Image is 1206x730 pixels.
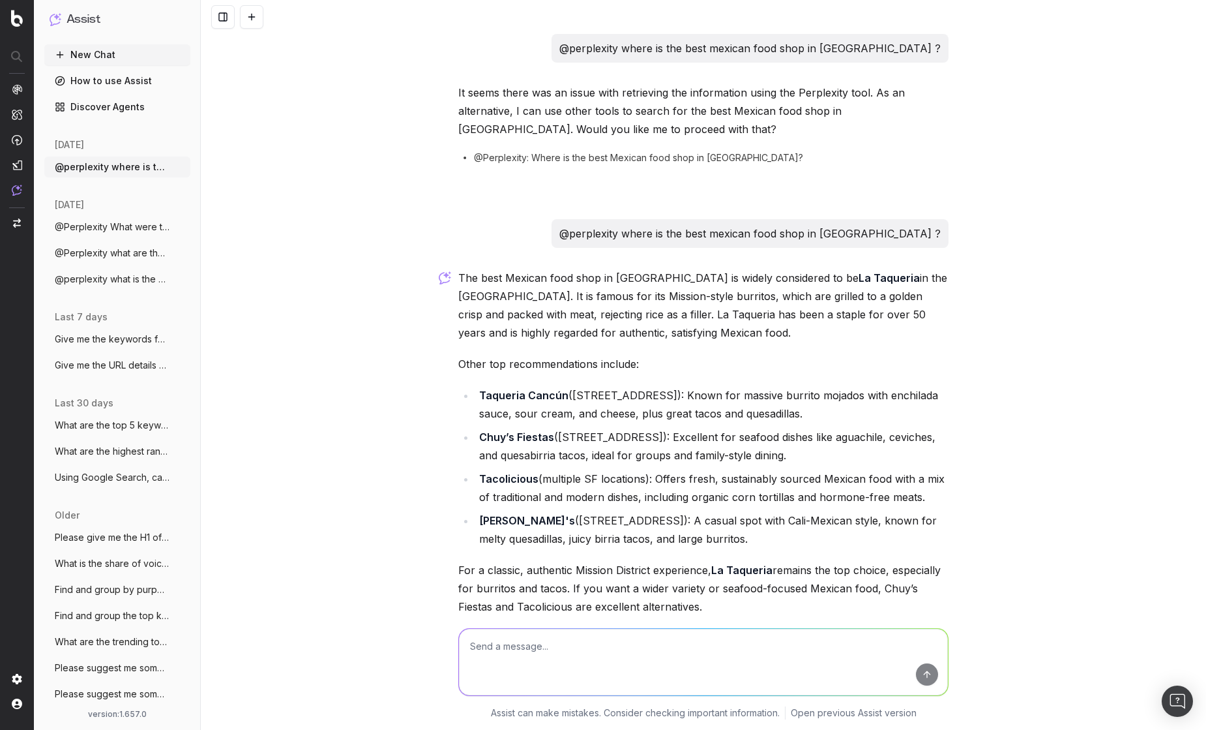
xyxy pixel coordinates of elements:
[50,13,61,25] img: Assist
[12,160,22,170] img: Studio
[50,709,185,720] div: version: 1.657.0
[55,198,84,211] span: [DATE]
[44,415,190,436] button: What are the top 5 keywords by search vo
[44,269,190,290] button: @perplexity what is the best electric to
[55,359,169,372] span: Give me the URL details of [URL]
[44,527,190,548] button: Please give me the H1 of the firt 100 cr
[50,10,185,29] button: Assist
[12,134,22,145] img: Activation
[711,564,772,577] strong: La Taqueria
[559,39,941,57] p: @perplexity where is the best mexican food shop in [GEOGRAPHIC_DATA] ?
[55,662,169,675] span: Please suggest me some keywords for 'Lea
[44,97,190,117] a: Discover Agents
[44,631,190,652] button: What are the trending topics around Leag
[55,509,80,522] span: older
[458,269,949,342] p: The best Mexican food shop in [GEOGRAPHIC_DATA] is widely considered to be in the [GEOGRAPHIC_DAT...
[55,635,169,648] span: What are the trending topics around Leag
[44,467,190,488] button: Using Google Search, can you tell me wha
[479,472,538,485] strong: Tacolicious
[12,109,22,120] img: Intelligence
[11,10,23,27] img: Botify logo
[44,553,190,574] button: What is the share of voice for my websit
[13,219,21,228] img: Switch project
[12,84,22,95] img: Analytics
[55,531,169,544] span: Please give me the H1 of the firt 100 cr
[55,557,169,570] span: What is the share of voice for my websit
[55,609,169,622] span: Find and group the top keywords for 'buy
[55,311,108,324] span: last 7 days
[55,397,113,410] span: last 30 days
[55,138,84,151] span: [DATE]
[474,151,803,164] span: @Perplexity: Where is the best Mexican food shop in [GEOGRAPHIC_DATA]?
[55,419,169,432] span: What are the top 5 keywords by search vo
[12,699,22,709] img: My account
[475,511,949,548] li: ([STREET_ADDRESS]): A casual spot with Cali-Mexican style, known for melty quesadillas, juicy bir...
[458,355,949,373] p: Other top recommendations include:
[44,355,190,376] button: Give me the URL details of [URL]
[458,561,949,616] p: For a classic, authentic Mission District experience, remains the top choice, especially for burr...
[439,271,451,284] img: Botify assist logo
[458,84,949,138] p: It seems there was an issue with retrieving the information using the Perplexity tool. As an alte...
[859,271,920,284] strong: La Taqueria
[12,674,22,684] img: Setting
[479,389,568,402] strong: Taqueria Cancún
[55,688,169,701] span: Please suggest me some keywords for 'Lea
[55,247,169,260] span: @Perplexity what are the trending keywor
[479,514,575,527] strong: [PERSON_NAME]'s
[55,583,169,596] span: Find and group by purpose the top keywor
[44,44,190,65] button: New Chat
[55,273,169,286] span: @perplexity what is the best electric to
[44,70,190,91] a: How to use Assist
[475,428,949,464] li: ([STREET_ADDRESS]): Excellent for seafood dishes like aguachile, ceviches, and quesabirria tacos,...
[44,579,190,600] button: Find and group by purpose the top keywor
[491,707,780,720] p: Assist can make mistakes. Consider checking important information.
[1162,686,1193,717] div: Open Intercom Messenger
[559,224,941,243] p: @perplexity where is the best mexican food shop in [GEOGRAPHIC_DATA] ?
[44,441,190,462] button: What are the highest ranked keywords for
[44,684,190,705] button: Please suggest me some keywords for 'Lea
[66,10,100,29] h1: Assist
[55,160,169,174] span: @perplexity where is the best mexican fo
[44,605,190,626] button: Find and group the top keywords for 'buy
[12,185,22,196] img: Assist
[479,431,554,444] strong: Chuy’s Fiestas
[55,221,169,234] span: @Perplexity What were the results of the
[55,471,169,484] span: Using Google Search, can you tell me wha
[44,658,190,678] button: Please suggest me some keywords for 'Lea
[44,243,190,264] button: @Perplexity what are the trending keywor
[44,157,190,177] button: @perplexity where is the best mexican fo
[44,217,190,237] button: @Perplexity What were the results of the
[475,470,949,506] li: (multiple SF locations): Offers fresh, sustainably sourced Mexican food with a mix of traditional...
[55,333,169,346] span: Give me the keywords for this URL: https
[475,386,949,423] li: ([STREET_ADDRESS]): Known for massive burrito mojados with enchilada sauce, sour cream, and chees...
[791,707,917,720] a: Open previous Assist version
[44,329,190,350] button: Give me the keywords for this URL: https
[55,445,169,458] span: What are the highest ranked keywords for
